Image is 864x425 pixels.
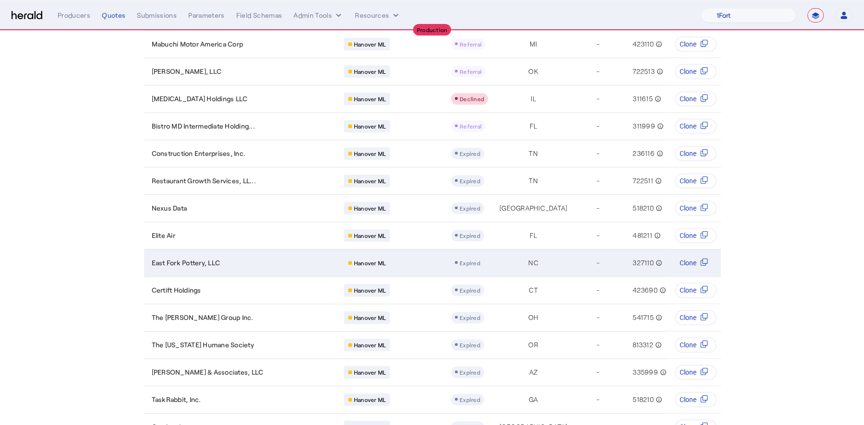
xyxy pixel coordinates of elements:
span: - [596,367,599,377]
span: Clone [680,67,696,76]
span: Clone [680,121,696,131]
span: 722513 [633,67,655,76]
span: - [596,39,599,49]
span: - [596,94,599,104]
span: OH [528,313,539,322]
button: Clone [675,283,717,298]
span: Restaurant Growth Services, LL... [152,176,256,186]
span: Expired [460,314,480,321]
span: TN [529,176,538,186]
button: Clone [675,91,717,106]
span: Clone [680,313,696,322]
span: 541715 [633,313,654,322]
span: Referral [460,68,482,75]
span: - [596,121,599,131]
span: - [596,395,599,404]
span: Clone [680,39,696,49]
span: Hanover ML [354,368,386,376]
span: 311999 [633,121,655,131]
mat-icon: info_outline [654,203,662,213]
span: Construction Enterprises, Inc. [152,149,246,158]
div: Producers [58,11,90,20]
span: East Fork Pottery, LLC [152,258,220,268]
mat-icon: info_outline [655,67,663,76]
mat-icon: info_outline [655,121,664,131]
span: [GEOGRAPHIC_DATA] [499,203,567,213]
span: Expired [460,396,480,403]
button: Clone [675,255,717,271]
mat-icon: info_outline [654,39,662,49]
span: Hanover ML [354,286,386,294]
mat-icon: info_outline [654,258,662,268]
span: Hanover ML [354,232,386,239]
span: Expired [460,205,480,212]
mat-icon: info_outline [657,285,666,295]
span: [PERSON_NAME] & Associates, LLC [152,367,264,377]
span: - [596,313,599,322]
span: 481211 [633,231,652,240]
div: Submissions [137,11,177,20]
span: Hanover ML [354,314,386,321]
span: Hanover ML [354,40,386,48]
span: OR [528,340,538,350]
span: Clone [680,395,696,404]
button: Clone [675,201,717,216]
span: Declined [460,95,484,102]
span: - [596,231,599,240]
mat-icon: info_outline [653,94,661,104]
img: Herald Logo [12,11,42,20]
span: FL [530,231,537,240]
span: 327110 [633,258,654,268]
mat-icon: info_outline [654,395,662,404]
span: Elite Air [152,231,175,240]
span: 423110 [633,39,654,49]
span: CT [529,285,538,295]
span: 311615 [633,94,653,104]
span: - [596,67,599,76]
mat-icon: info_outline [655,149,663,158]
span: Nexus Data [152,203,187,213]
div: Parameters [188,11,225,20]
div: Quotes [102,11,125,20]
span: TaskRabbit, Inc. [152,395,201,404]
span: Certift Holdings [152,285,201,295]
span: Clone [680,231,696,240]
mat-icon: info_outline [654,313,662,322]
button: Clone [675,228,717,243]
button: Clone [675,173,717,189]
span: Clone [680,94,696,104]
span: The [US_STATE] Humane Society [152,340,254,350]
span: 335999 [633,367,658,377]
span: Expired [460,342,480,348]
span: - [596,149,599,158]
div: Field Schemas [236,11,282,20]
div: Production [413,24,451,35]
span: Hanover ML [354,341,386,349]
span: 722511 [633,176,653,186]
span: - [596,176,599,186]
span: Hanover ML [354,204,386,212]
button: Clone [675,337,717,353]
span: - [596,285,599,295]
span: Hanover ML [354,95,386,103]
button: Clone [675,118,717,134]
span: 423690 [633,285,657,295]
span: Referral [460,41,482,47]
span: NC [528,258,538,268]
span: Hanover ML [354,122,386,130]
span: FL [530,121,537,131]
span: Mabuchi Motor America Corp [152,39,243,49]
span: 518210 [633,203,654,213]
span: TN [529,149,538,158]
span: IL [531,94,536,104]
span: Hanover ML [354,259,386,267]
span: Expired [460,369,480,376]
mat-icon: info_outline [653,176,662,186]
mat-icon: info_outline [658,367,667,377]
button: Clone [675,392,717,407]
span: Clone [680,285,696,295]
mat-icon: info_outline [653,340,662,350]
span: Expired [460,260,480,266]
span: 236116 [633,149,655,158]
button: Resources dropdown menu [355,11,401,20]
